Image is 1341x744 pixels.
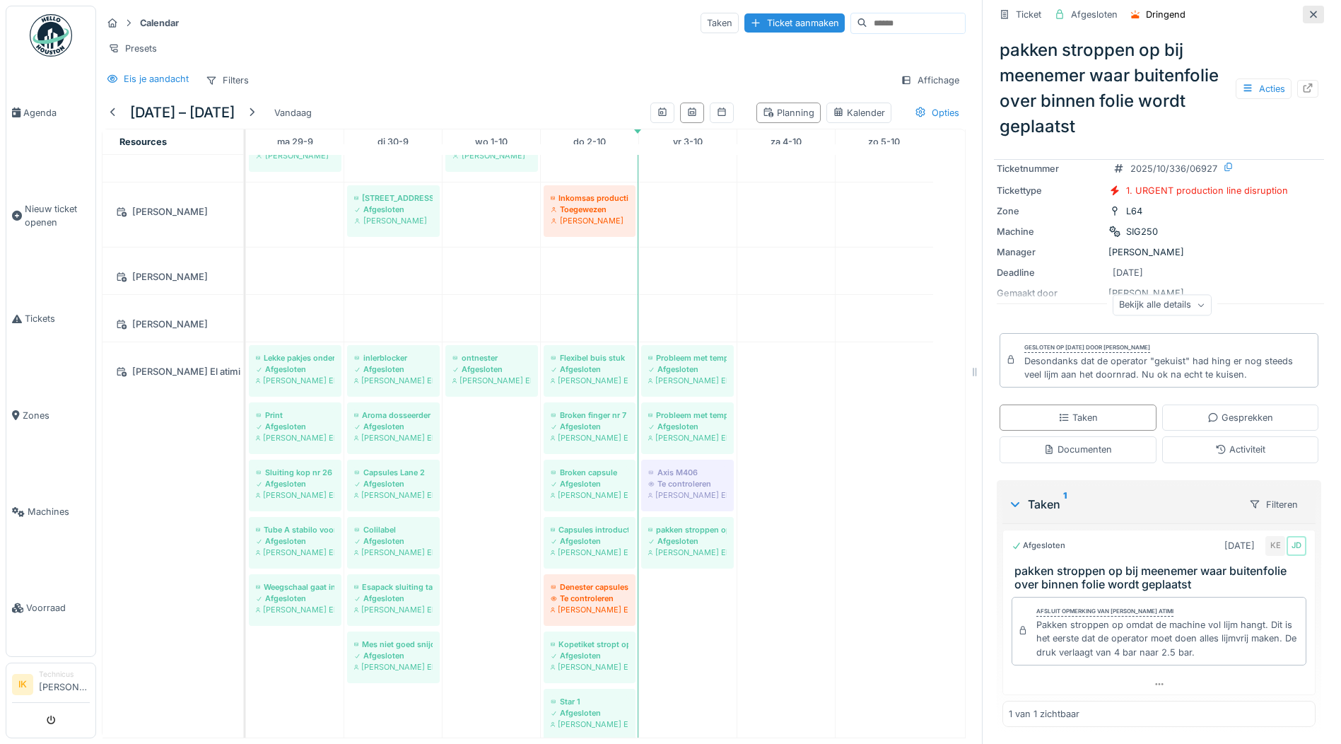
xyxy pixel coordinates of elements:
[648,535,727,547] div: Afgesloten
[551,696,628,707] div: Star 1
[551,604,628,615] div: [PERSON_NAME] El atimi
[256,364,334,375] div: Afgesloten
[6,367,95,463] a: Zones
[648,547,727,558] div: [PERSON_NAME] El atimi
[39,669,90,680] div: Technicus
[551,478,628,489] div: Afgesloten
[256,467,334,478] div: Sluiting kop nr 26
[551,364,628,375] div: Afgesloten
[648,409,727,421] div: Probleem met temperaturen
[111,268,235,286] div: [PERSON_NAME]
[551,524,628,535] div: Capsules introduction problems
[1063,496,1067,513] sup: 1
[256,409,334,421] div: Print
[551,535,628,547] div: Afgesloten
[452,150,531,161] div: [PERSON_NAME]
[354,352,433,364] div: inlerblocker
[111,315,235,333] div: [PERSON_NAME]
[6,271,95,367] a: Tickets
[648,421,727,432] div: Afgesloten
[374,132,412,151] a: 30 september 2025
[1265,536,1285,556] div: KE
[452,352,531,364] div: ontnester
[551,204,628,215] div: Toegewezen
[997,225,1103,238] div: Machine
[648,432,727,443] div: [PERSON_NAME] El atimi
[669,132,706,151] a: 3 oktober 2025
[256,524,334,535] div: Tube A stabilo vooraan pakje ontbreekt, achteraan wanneer je voor de lijn staat
[1043,443,1112,456] div: Documenten
[6,464,95,560] a: Machines
[570,132,609,151] a: 2 oktober 2025
[551,719,628,730] div: [PERSON_NAME] El atimi
[648,489,727,501] div: [PERSON_NAME] El atimi
[256,150,334,161] div: [PERSON_NAME]
[1113,266,1143,279] div: [DATE]
[997,204,1103,218] div: Zone
[997,245,1103,259] div: Manager
[23,106,90,120] span: Agenda
[1207,411,1273,424] div: Gesprekken
[25,312,90,325] span: Tickets
[997,266,1103,279] div: Deadline
[648,364,727,375] div: Afgesloten
[354,604,433,615] div: [PERSON_NAME] El atimi
[124,72,189,86] div: Eis je aandacht
[354,593,433,604] div: Afgesloten
[256,375,334,386] div: [PERSON_NAME] El atimi
[256,535,334,547] div: Afgesloten
[648,524,727,535] div: pakken stroppen op bij meenemer waar buitenfolie over binnen folie wordt geplaatst
[256,352,334,364] div: Lekke pakjes onderaan binnenfolie
[551,409,628,421] div: Broken finger nr 7
[119,136,167,147] span: Resources
[1014,564,1309,591] h3: pakken stroppen op bij meenemer waar buitenfolie over binnen folie wordt geplaatst
[648,478,727,489] div: Te controleren
[763,106,814,120] div: Planning
[551,192,628,204] div: Inkomsas productie deur
[1126,184,1288,197] div: 1. URGENT production line disruption
[111,363,235,380] div: [PERSON_NAME] El atimi
[354,192,433,204] div: [STREET_ADDRESS] trekt geen koffie
[256,581,334,593] div: Weegschaal gaat in.fout en stopt
[1036,607,1173,617] div: Afsluit opmerking van [PERSON_NAME] atimi
[1008,496,1237,513] div: Taken
[354,364,433,375] div: Afgesloten
[1126,204,1142,218] div: L64
[23,409,90,422] span: Zones
[551,707,628,719] div: Afgesloten
[12,674,33,695] li: IK
[833,106,885,120] div: Kalender
[452,364,531,375] div: Afgesloten
[354,535,433,547] div: Afgesloten
[551,375,628,386] div: [PERSON_NAME] El atimi
[648,375,727,386] div: [PERSON_NAME] El atimi
[997,162,1103,175] div: Ticketnummer
[354,639,433,650] div: Mes niet goed snijden
[354,215,433,226] div: [PERSON_NAME]
[865,132,903,151] a: 5 oktober 2025
[1058,411,1098,424] div: Taken
[256,604,334,615] div: [PERSON_NAME] El atimi
[551,489,628,501] div: [PERSON_NAME] El atimi
[26,601,90,615] span: Voorraad
[256,478,334,489] div: Afgesloten
[1024,343,1150,353] div: Gesloten op [DATE] door [PERSON_NAME]
[648,352,727,364] div: Probleem met temperaturen
[551,650,628,661] div: Afgesloten
[354,409,433,421] div: Aroma dosseerder overload
[1036,618,1300,659] div: Pakken stroppen op omdat de machine vol lijm hangt. Dit is het eerste dat de operator moet doen a...
[30,14,72,57] img: Badge_color-CXgf-gQk.svg
[551,215,628,226] div: [PERSON_NAME]
[997,245,1321,259] div: [PERSON_NAME]
[1215,443,1265,456] div: Activiteit
[354,661,433,673] div: [PERSON_NAME] El atimi
[1243,494,1304,515] div: Filteren
[354,375,433,386] div: [PERSON_NAME] El atimi
[551,547,628,558] div: [PERSON_NAME] El atimi
[256,547,334,558] div: [PERSON_NAME] El atimi
[648,467,727,478] div: Axis M406
[111,203,235,221] div: [PERSON_NAME]
[1012,540,1065,552] div: Afgesloten
[354,467,433,478] div: Capsules Lane 2
[354,204,433,215] div: Afgesloten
